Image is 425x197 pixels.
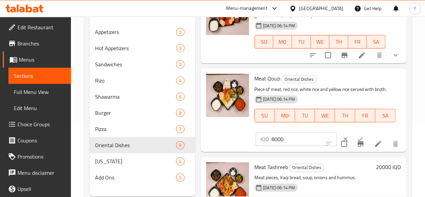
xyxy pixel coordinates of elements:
[90,21,195,188] nav: Menu sections
[17,39,66,47] span: Branches
[387,136,403,152] button: delete
[176,45,184,52] span: 3
[176,76,184,85] div: items
[176,141,184,149] div: items
[95,157,176,165] div: Kentucky
[90,56,195,72] div: Sandwiches5
[176,61,184,68] span: 5
[3,165,71,181] a: Menu disclaimer
[299,5,343,12] div: [GEOGRAPHIC_DATA]
[311,35,330,48] button: WE
[8,84,71,100] a: Full Menu View
[254,173,373,182] p: Meat pieces, Iraqi bread, soup, onions and hummus.
[321,48,335,62] span: Select to update
[329,35,348,48] button: TH
[95,125,176,133] span: Pizza
[3,116,71,132] a: Choice Groups
[17,153,66,161] span: Promotions
[176,126,184,132] span: 7
[95,28,176,36] span: Appetizers
[95,109,176,117] span: Burger
[3,132,71,149] a: Coupons
[332,37,345,47] span: TH
[14,72,66,80] span: Sections
[90,89,195,105] div: Shawarma6
[295,37,308,47] span: TU
[206,74,249,117] img: Meat Qouzi
[358,51,366,59] a: Edit menu item
[176,142,184,149] span: 6
[414,5,416,12] span: Y
[358,111,373,121] span: FR
[260,23,298,29] span: [DATE] 06:14 PM
[176,93,184,101] div: items
[90,105,195,121] div: Burger8
[260,185,298,191] span: [DATE] 06:14 PM
[315,109,335,122] button: WE
[17,136,66,144] span: Coupons
[176,109,184,117] div: items
[367,35,385,48] button: SA
[317,111,332,121] span: WE
[17,169,66,177] span: Menu disclaimer
[338,132,353,146] button: clear
[335,109,355,122] button: TH
[176,60,184,68] div: items
[3,19,71,35] a: Edit Restaurant
[336,47,352,63] button: Branch-specific-item
[282,75,316,83] div: Oriental Dishes
[3,181,71,197] a: Upsell
[271,132,337,146] input: Please enter price
[95,44,176,52] span: Hot Appetizers
[375,109,395,122] button: SA
[176,174,184,181] span: 5
[17,120,66,128] span: Choice Groups
[95,60,176,68] span: Sandwiches
[374,140,382,148] a: Edit menu item
[90,169,195,186] div: Add Ons5
[257,111,272,121] span: SU
[254,35,273,48] button: SU
[176,125,184,133] div: items
[95,93,176,101] span: Shawarma
[254,73,280,84] span: Meat Qouzi
[17,23,66,31] span: Edit Restaurant
[95,157,176,165] span: [US_STATE]
[257,37,271,47] span: SU
[90,137,195,153] div: Oriental Dishes6
[278,111,292,121] span: MO
[176,173,184,182] div: items
[95,141,176,149] div: Oriental Dishes
[260,96,298,102] span: [DATE] 06:14 PM
[8,100,71,116] a: Edit Menu
[355,109,375,122] button: FR
[176,29,184,35] span: 5
[353,132,368,146] button: ok
[348,35,367,48] button: FR
[387,47,403,63] button: show more
[298,111,312,121] span: TU
[352,136,369,152] button: Branch-specific-item
[371,47,387,63] button: delete
[8,68,71,84] a: Sections
[351,37,364,47] span: FR
[276,37,289,47] span: MO
[90,121,195,137] div: Pizza7
[295,109,315,122] button: TU
[17,185,66,193] span: Upsell
[338,111,352,121] span: TH
[95,173,176,182] span: Add Ons
[14,104,66,112] span: Edit Menu
[176,157,184,165] div: items
[95,76,176,85] span: Rizo
[254,109,275,122] button: SU
[3,35,71,52] a: Branches
[290,164,324,171] span: Oriental Dishes
[176,110,184,116] span: 8
[376,162,401,172] h6: 20000 IQD
[273,35,292,48] button: MO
